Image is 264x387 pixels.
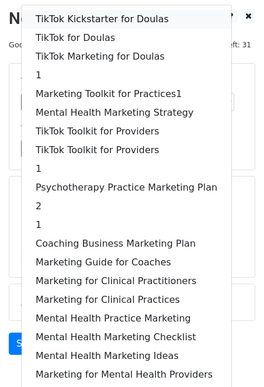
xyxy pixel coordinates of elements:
h2: New Campaign [9,9,255,29]
a: 2 [22,197,231,216]
small: Google Sheet: [9,40,159,49]
a: Marketing Guide for Coaches [22,253,231,272]
a: Mental Health Marketing Strategy [22,103,231,122]
a: TikTok Kickstarter for Doulas [22,10,231,29]
a: 1 [22,66,231,85]
a: TikTok Toolkit for Providers [22,141,231,160]
a: Mental Health Practice Marketing [22,309,231,328]
a: Marketing Toolkit for Practices1 [22,85,231,103]
a: Psychotherapy Practice Marketing Plan [22,178,231,197]
iframe: Chat Widget [206,331,264,387]
a: Marketing for Clinical Practices [22,291,231,309]
a: 1 [22,160,231,178]
a: Send [9,333,47,355]
a: Coaching Business Marketing Plan [22,234,231,253]
a: TikTok Toolkit for Providers [22,122,231,141]
a: TikTok for Doulas [22,29,231,47]
a: Marketing for Mental Health Providers [22,365,231,384]
a: Mental Health Marketing Checklist [22,328,231,347]
a: Marketing for Clinical Practitioners [22,272,231,291]
a: TikTok Marketing for Doulas [22,47,231,66]
a: 1 [22,216,231,234]
a: Mental Health Marketing Ideas [22,347,231,365]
